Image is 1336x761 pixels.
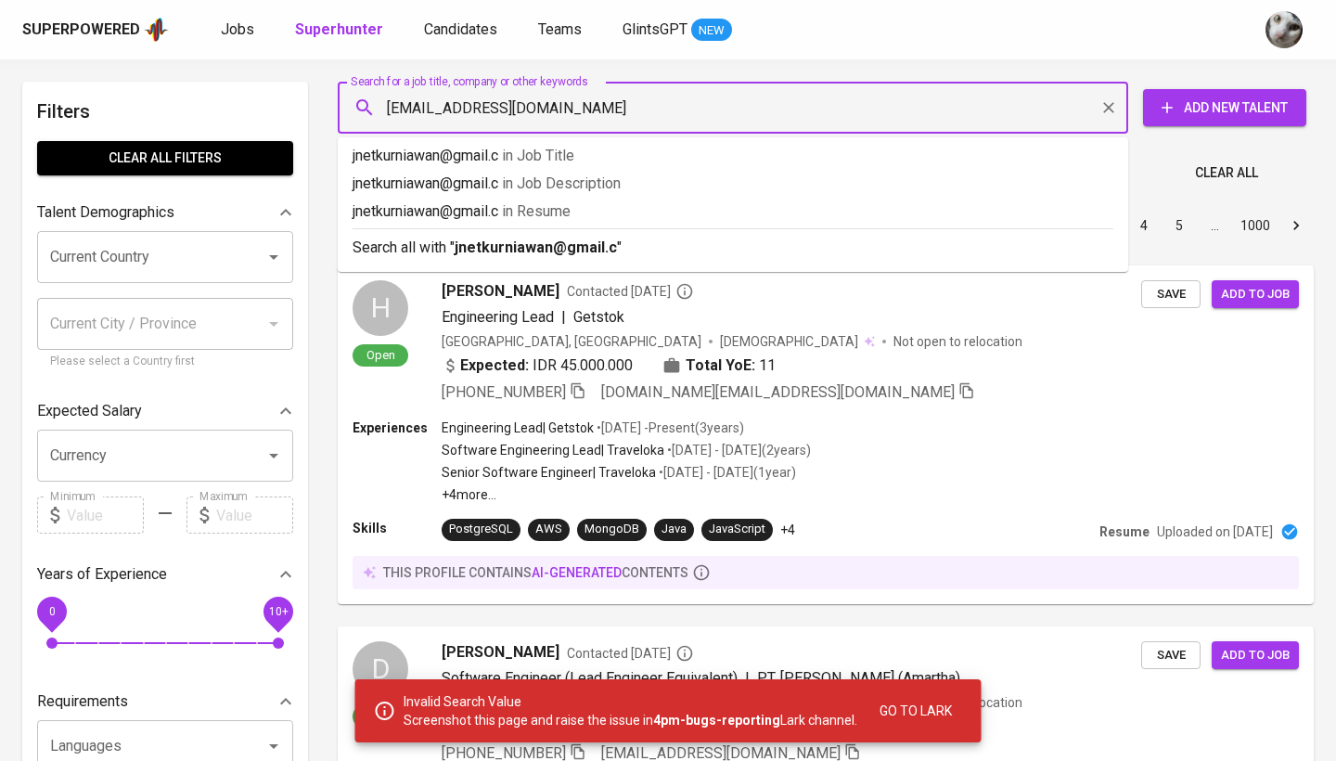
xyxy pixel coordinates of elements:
[780,521,795,539] p: +4
[538,19,585,42] a: Teams
[37,690,128,713] p: Requirements
[567,282,694,301] span: Contacted [DATE]
[1265,11,1303,48] img: tharisa.rizky@glints.com
[502,147,574,164] span: in Job Title
[67,497,144,534] input: Value
[37,556,293,593] div: Years of Experience
[449,521,513,538] div: PostgreSQL
[442,641,559,664] span: [PERSON_NAME]
[48,605,55,618] span: 0
[1164,211,1194,240] button: Go to page 5
[22,16,169,44] a: Superpoweredapp logo
[675,644,694,663] svg: By Batam recruiter
[757,669,960,687] span: PT. [PERSON_NAME] (Amartha)
[353,145,1113,167] p: jnetkurniawan@gmail.c
[353,237,1113,259] p: Search all with " "
[22,19,140,41] div: Superpowered
[561,306,566,329] span: |
[424,20,497,38] span: Candidates
[502,174,621,192] span: in Job Description
[221,20,254,38] span: Jobs
[1129,211,1159,240] button: Go to page 4
[295,19,387,42] a: Superhunter
[686,355,755,377] b: Total YoE:
[442,332,701,351] div: [GEOGRAPHIC_DATA], [GEOGRAPHIC_DATA]
[1235,211,1276,240] button: Go to page 1000
[893,332,1022,351] p: Not open to relocation
[37,141,293,175] button: Clear All filters
[664,441,811,459] p: • [DATE] - [DATE] ( 2 years )
[502,202,571,220] span: in Resume
[359,347,403,363] span: Open
[880,700,952,723] span: Go to Lark
[37,194,293,231] div: Talent Demographics
[1212,641,1299,670] button: Add to job
[1096,95,1122,121] button: Clear
[353,200,1113,223] p: jnetkurniawan@gmail.c
[460,355,529,377] b: Expected:
[404,692,857,729] p: Invalid Search Value Screenshot this page and raise the issue in Lark channel.
[442,280,559,303] span: [PERSON_NAME]
[261,733,287,759] button: Open
[442,308,554,326] span: Engineering Lead
[872,692,959,729] button: Go to Lark
[338,265,1314,604] a: HOpen[PERSON_NAME]Contacted [DATE]Engineering Lead|Getstok[GEOGRAPHIC_DATA], [GEOGRAPHIC_DATA][DE...
[37,201,174,224] p: Talent Demographics
[144,16,169,44] img: app logo
[295,20,383,38] b: Superhunter
[1141,641,1201,670] button: Save
[353,280,408,336] div: H
[653,713,780,728] b: 4pm-bugs-reporting
[353,519,442,537] p: Skills
[1099,522,1150,541] p: Resume
[1200,216,1229,235] div: …
[261,244,287,270] button: Open
[601,383,955,401] span: [DOMAIN_NAME][EMAIL_ADDRESS][DOMAIN_NAME]
[1212,280,1299,309] button: Add to job
[221,19,258,42] a: Jobs
[985,211,1314,240] nav: pagination navigation
[594,419,744,437] p: • [DATE] - Present ( 3 years )
[52,147,278,170] span: Clear All filters
[675,282,694,301] svg: By Batam recruiter
[1188,156,1265,190] button: Clear All
[1150,645,1191,666] span: Save
[37,683,293,720] div: Requirements
[662,521,687,538] div: Java
[584,521,639,538] div: MongoDB
[442,669,738,687] span: Software Engineer (Lead Engineer Equivalent)
[442,383,566,401] span: [PHONE_NUMBER]
[50,353,280,371] p: Please select a Country first
[442,355,633,377] div: IDR 45.000.000
[424,19,501,42] a: Candidates
[442,441,664,459] p: Software Engineering Lead | Traveloka
[1158,97,1291,120] span: Add New Talent
[455,239,617,256] b: jnetkurniawan@gmail.c
[442,485,811,504] p: +4 more ...
[1141,280,1201,309] button: Save
[268,605,288,618] span: 10+
[567,644,694,663] span: Contacted [DATE]
[1150,284,1191,305] span: Save
[623,19,732,42] a: GlintsGPT NEW
[1195,161,1258,185] span: Clear All
[535,521,562,538] div: AWS
[745,667,750,690] span: |
[759,355,776,377] span: 11
[37,97,293,126] h6: Filters
[442,419,594,437] p: Engineering Lead | Getstok
[353,641,408,697] div: D
[1221,284,1290,305] span: Add to job
[353,173,1113,195] p: jnetkurniawan@gmail.c
[442,463,656,482] p: Senior Software Engineer | Traveloka
[720,332,861,351] span: [DEMOGRAPHIC_DATA]
[216,497,293,534] input: Value
[1143,89,1306,126] button: Add New Talent
[353,419,442,437] p: Experiences
[37,400,142,422] p: Expected Salary
[1221,645,1290,666] span: Add to job
[37,563,167,586] p: Years of Experience
[261,443,287,469] button: Open
[623,20,687,38] span: GlintsGPT
[532,565,622,580] span: AI-generated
